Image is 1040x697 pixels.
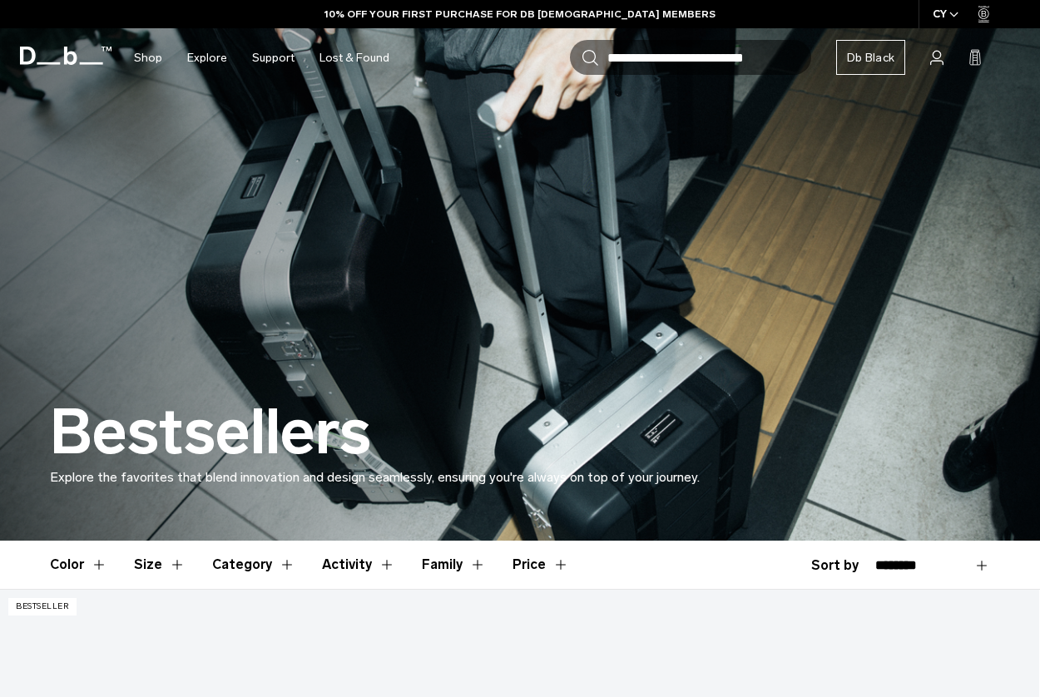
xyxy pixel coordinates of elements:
[8,598,77,615] p: Bestseller
[836,40,905,75] a: Db Black
[50,469,700,485] span: Explore the favorites that blend innovation and design seamlessly, ensuring you're always on top ...
[187,28,227,87] a: Explore
[121,28,402,87] nav: Main Navigation
[324,7,716,22] a: 10% OFF YOUR FIRST PURCHASE FOR DB [DEMOGRAPHIC_DATA] MEMBERS
[322,541,395,589] button: Toggle Filter
[319,28,389,87] a: Lost & Found
[513,541,569,589] button: Toggle Price
[50,541,107,589] button: Toggle Filter
[252,28,295,87] a: Support
[134,28,162,87] a: Shop
[422,541,486,589] button: Toggle Filter
[134,541,186,589] button: Toggle Filter
[50,398,371,467] h1: Bestsellers
[212,541,295,589] button: Toggle Filter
